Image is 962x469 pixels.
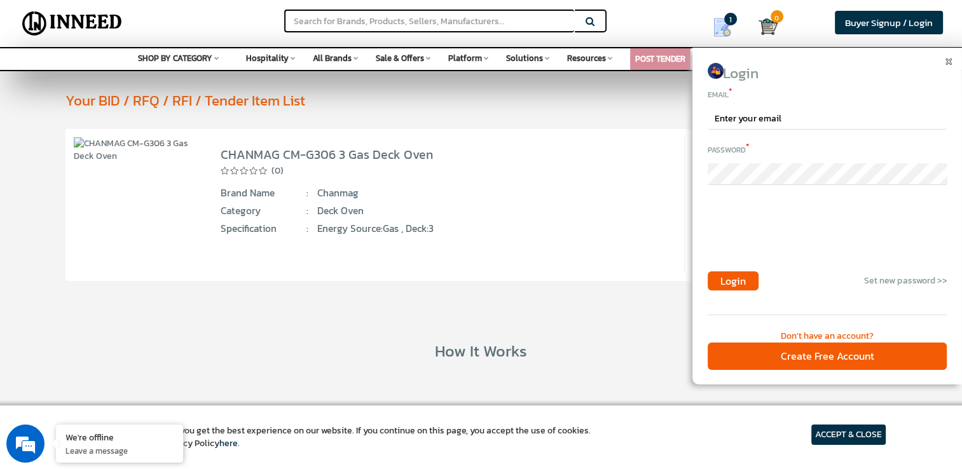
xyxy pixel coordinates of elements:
[221,186,308,200] span: Brand Name
[696,13,758,42] a: my Quotes 1
[66,71,214,88] div: Leave a message
[138,52,212,64] span: SHOP BY CATEGORY
[376,52,424,64] span: Sale & Offers
[317,186,580,200] span: Chanmag
[284,10,574,32] input: Search for Brands, Products, Sellers, Manufacturers...
[708,330,947,343] div: Don't have an account?
[209,6,239,37] div: Minimize live chat window
[271,165,284,177] span: (0)
[186,369,231,386] em: Submit
[317,204,580,218] span: Deck Oven
[723,62,759,84] span: Login
[17,8,127,39] img: Inneed.Market
[708,86,947,101] div: Email
[708,108,947,130] input: Enter your email
[708,343,947,370] div: Create Free Account
[713,18,732,37] img: Show My Quotes
[19,339,943,362] div: How It Works
[864,274,947,287] a: Set new password >>
[22,76,53,83] img: logo_Zg8I0qSkbAqR2WFHt3p6CTuqpyXMFPubPcD2OT02zFN43Cy9FUNNG3NEPhM_Q1qe_.png
[27,149,222,277] span: We are offline. Please leave us a message.
[306,204,308,218] span: :
[306,222,308,236] span: :
[221,145,433,164] a: CHANMAG CM-G306 3 Gas Deck Oven
[246,52,289,64] span: Hospitality
[811,425,886,445] article: ACCEPT & CLOSE
[708,209,901,259] iframe: reCAPTCHA
[708,141,947,156] div: Password
[448,52,482,64] span: Platform
[221,204,308,218] span: Category
[88,311,97,318] img: salesiqlogo_leal7QplfZFryJ6FIlVepeu7OftD7mt8q6exU6-34PB8prfIgodN67KcxXM9Y7JQ_.png
[708,271,759,290] button: Login
[835,11,943,34] a: Buyer Signup / Login
[708,63,724,79] img: login icon
[6,324,242,369] textarea: Type your message and click 'Submit'
[759,13,768,41] a: Cart 0
[65,445,174,456] p: Leave a message
[506,52,543,64] span: Solutions
[100,310,161,319] em: Driven by SalesIQ
[635,53,685,65] a: POST TENDER
[65,90,943,111] div: Your BID / RFQ / RFI / Tender Item List
[720,273,746,289] span: Login
[76,425,591,450] article: We use cookies to ensure you get the best experience on our website. If you continue on this page...
[845,15,933,30] span: Buyer Signup / Login
[74,137,196,163] img: CHANMAG CM-G306 3 Gas Deck Oven
[759,17,778,36] img: Cart
[724,13,737,25] span: 1
[945,58,952,65] img: close icon
[317,222,580,236] span: Energy Source:Gas , Deck:3
[221,222,308,236] span: Specification
[567,52,606,64] span: Resources
[306,186,308,200] span: :
[313,52,352,64] span: All Brands
[65,431,174,443] div: We're offline
[771,10,783,23] span: 0
[219,437,238,450] a: here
